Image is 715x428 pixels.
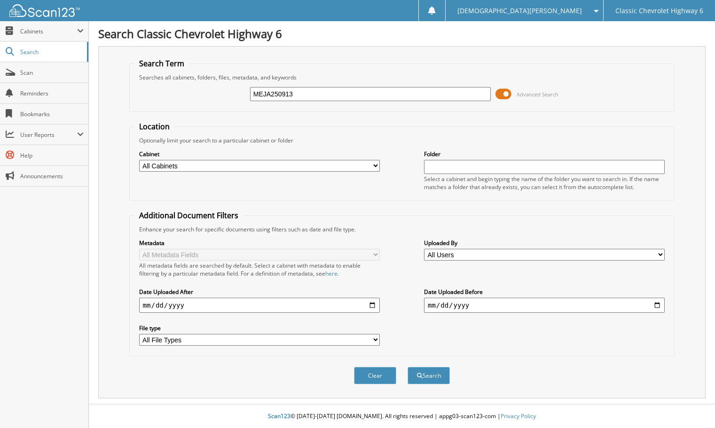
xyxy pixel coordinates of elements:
[134,121,174,132] legend: Location
[134,58,189,69] legend: Search Term
[20,69,84,77] span: Scan
[139,298,380,313] input: start
[134,136,670,144] div: Optionally limit your search to a particular cabinet or folder
[20,110,84,118] span: Bookmarks
[134,73,670,81] div: Searches all cabinets, folders, files, metadata, and keywords
[139,288,380,296] label: Date Uploaded After
[268,412,291,420] span: Scan123
[424,239,665,247] label: Uploaded By
[9,4,80,17] img: scan123-logo-white.svg
[89,405,715,428] div: © [DATE]-[DATE] [DOMAIN_NAME]. All rights reserved | appg03-scan123-com |
[20,172,84,180] span: Announcements
[139,324,380,332] label: File type
[20,27,77,35] span: Cabinets
[20,131,77,139] span: User Reports
[139,150,380,158] label: Cabinet
[668,383,715,428] iframe: Chat Widget
[424,288,665,296] label: Date Uploaded Before
[615,8,703,14] span: Classic Chevrolet Highway 6
[134,210,243,221] legend: Additional Document Filters
[139,262,380,277] div: All metadata fields are searched by default. Select a cabinet with metadata to enable filtering b...
[424,175,665,191] div: Select a cabinet and begin typing the name of the folder you want to search in. If the name match...
[457,8,582,14] span: [DEMOGRAPHIC_DATA][PERSON_NAME]
[20,89,84,97] span: Reminders
[98,26,706,41] h1: Search Classic Chevrolet Highway 6
[354,367,396,384] button: Clear
[20,151,84,159] span: Help
[424,150,665,158] label: Folder
[408,367,450,384] button: Search
[501,412,536,420] a: Privacy Policy
[139,239,380,247] label: Metadata
[20,48,82,56] span: Search
[325,269,338,277] a: here
[134,225,670,233] div: Enhance your search for specific documents using filters such as date and file type.
[517,91,558,98] span: Advanced Search
[424,298,665,313] input: end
